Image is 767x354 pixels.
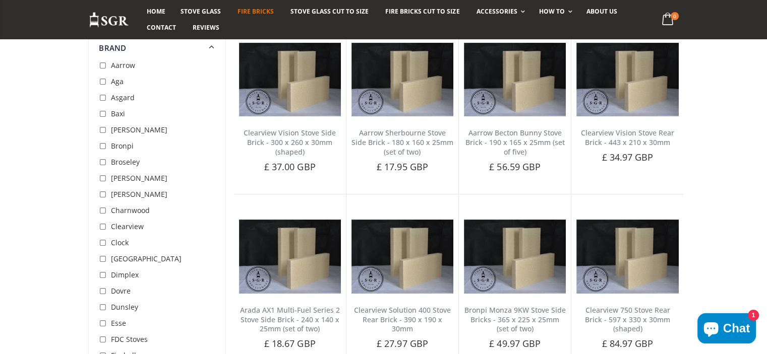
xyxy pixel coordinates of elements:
a: Arada AX1 Multi-Fuel Series 2 Stove Side Brick - 240 x 140 x 25mm (set of two) [240,305,340,334]
span: Aga [111,77,124,86]
span: [GEOGRAPHIC_DATA] [111,254,182,263]
a: Clearview Solution 400 Stove Rear Brick - 390 x 190 x 30mm [354,305,451,334]
a: Clearview Vision Stove Side Brick - 300 x 260 x 30mm (shaped) [244,128,336,157]
img: Stove Glass Replacement [89,12,129,28]
span: Contact [147,23,176,32]
img: Arada AX1 Multi-Fuel Series 2 Stove Side Brick [239,220,341,293]
span: Reviews [193,23,219,32]
span: £ 17.95 GBP [377,161,428,173]
img: Aarrow Ecoburn side fire brick (set of 2) [464,220,566,293]
span: [PERSON_NAME] [111,125,167,134]
a: 0 [658,10,678,30]
span: How To [539,7,565,16]
span: £ 84.97 GBP [602,337,653,349]
span: £ 34.97 GBP [602,151,653,163]
img: Aarrow Ecoburn side fire brick (set of 2) [351,220,453,293]
span: Home [147,7,165,16]
span: £ 56.59 GBP [489,161,541,173]
a: Stove Glass Cut To Size [283,4,376,20]
a: Accessories [468,4,529,20]
span: Stove Glass [181,7,221,16]
span: Baxi [111,109,125,118]
span: Bronpi [111,141,134,151]
inbox-online-store-chat: Shopify online store chat [694,313,759,346]
a: Clearview Vision Stove Rear Brick - 443 x 210 x 30mm [581,128,674,147]
span: Accessories [476,7,517,16]
span: Fire Bricks Cut To Size [385,7,459,16]
span: £ 27.97 GBP [377,337,428,349]
span: [PERSON_NAME] [111,189,167,199]
span: Clearview [111,222,144,231]
a: How To [532,4,577,20]
img: Aarrow AFS1015 Stove Brick Set [464,43,566,116]
img: Aarrow Ecoburn 7 Side Brick [351,43,453,116]
a: Reviews [185,20,227,36]
span: £ 18.67 GBP [264,337,316,349]
span: Broseley [111,157,140,167]
span: Dovre [111,286,131,296]
a: Home [139,4,173,20]
span: FDC Stoves [111,334,148,344]
span: Charnwood [111,205,150,215]
span: Stove Glass Cut To Size [290,7,369,16]
span: Dimplex [111,270,139,279]
span: 0 [671,12,679,20]
a: About us [579,4,625,20]
a: Bronpi Monza 9KW Stove Side Bricks - 365 x 225 x 25mm (set of two) [464,305,566,334]
span: Fire Bricks [238,7,274,16]
img: Aarrow Ecoburn side fire brick (set of 2) [576,220,678,293]
span: £ 37.00 GBP [264,161,316,173]
span: Esse [111,318,126,328]
a: Fire Bricks [230,4,281,20]
span: Asgard [111,93,135,102]
a: Stove Glass [173,4,228,20]
img: Aarrow Ecoburn side fire brick (set of 2) [576,43,678,116]
span: £ 49.97 GBP [489,337,541,349]
a: Contact [139,20,184,36]
a: Aarrow Becton Bunny Stove Brick - 190 x 165 x 25mm (set of five) [465,128,565,157]
span: Brand [99,43,126,53]
span: About us [586,7,617,16]
span: [PERSON_NAME] [111,173,167,183]
img: Aarrow Ecoburn side fire brick (set of 2) [239,43,341,116]
a: Aarrow Sherbourne Stove Side Brick - 180 x 160 x 25mm (set of two) [351,128,453,157]
a: Clearview 750 Stove Rear Brick - 597 x 330 x 30mm (shaped) [585,305,670,334]
a: Fire Bricks Cut To Size [378,4,467,20]
span: Aarrow [111,60,135,70]
span: Clock [111,238,129,247]
span: Dunsley [111,302,138,312]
